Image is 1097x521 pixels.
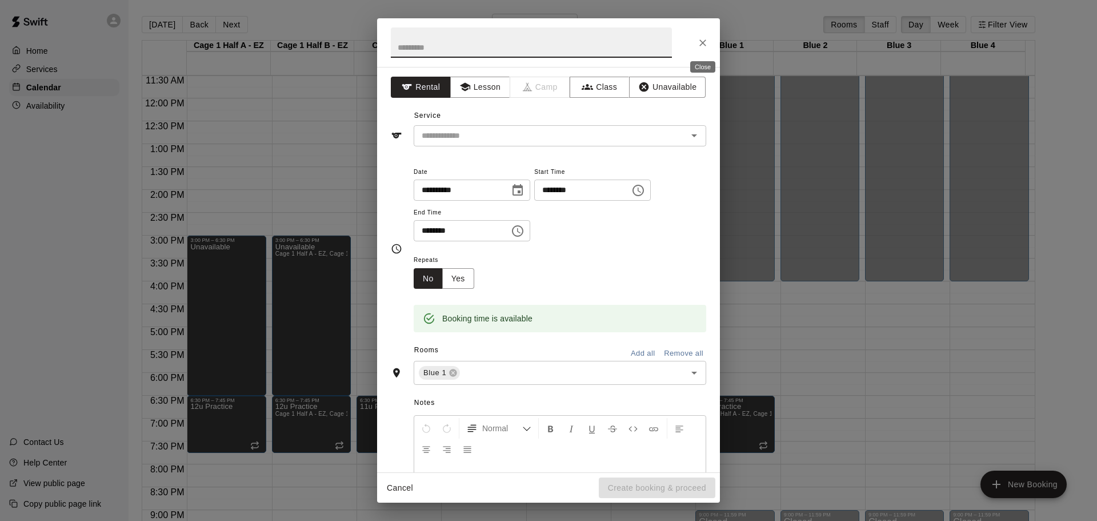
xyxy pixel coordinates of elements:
[417,439,436,459] button: Center Align
[414,346,439,354] span: Rooms
[442,308,533,329] div: Booking time is available
[603,418,622,439] button: Format Strikethrough
[661,345,706,363] button: Remove all
[541,418,560,439] button: Format Bold
[391,77,451,98] button: Rental
[414,112,441,120] span: Service
[462,418,536,439] button: Formatting Options
[458,439,477,459] button: Justify Align
[382,478,418,499] button: Cancel
[627,179,650,202] button: Choose time, selected time is 4:00 PM
[482,423,522,434] span: Normal
[437,418,457,439] button: Redo
[582,418,602,439] button: Format Underline
[534,165,651,180] span: Start Time
[437,439,457,459] button: Right Align
[670,418,689,439] button: Left Align
[690,61,715,73] div: Close
[391,367,402,379] svg: Rooms
[391,243,402,254] svg: Timing
[450,77,510,98] button: Lesson
[570,77,630,98] button: Class
[624,345,661,363] button: Add all
[644,418,663,439] button: Insert Link
[442,268,474,289] button: Yes
[414,394,706,412] span: Notes
[506,220,529,242] button: Choose time, selected time is 4:30 PM
[419,366,460,380] div: Blue 1
[414,205,530,221] span: End Time
[414,253,483,268] span: Repeats
[414,268,474,289] div: outlined button group
[510,77,570,98] span: Camps can only be created in the Services page
[686,365,702,381] button: Open
[686,128,702,144] button: Open
[623,418,643,439] button: Insert Code
[419,367,451,379] span: Blue 1
[414,268,443,289] button: No
[506,179,529,202] button: Choose date, selected date is Oct 17, 2025
[417,418,436,439] button: Undo
[414,165,530,180] span: Date
[692,33,713,53] button: Close
[391,130,402,141] svg: Service
[629,77,706,98] button: Unavailable
[562,418,581,439] button: Format Italics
